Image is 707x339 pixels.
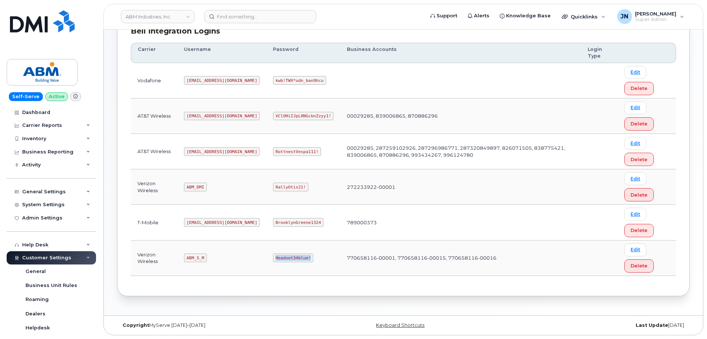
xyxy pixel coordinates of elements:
span: Support [437,12,457,20]
th: Login Type [581,43,618,63]
span: JN [621,12,628,21]
code: BrooklynGreene1324 [273,218,323,227]
a: Edit [624,243,646,256]
button: Delete [624,153,654,166]
code: kwb!TWX*udn_ban9hcu [273,76,326,85]
a: Keyboard Shortcuts [376,322,424,328]
a: Edit [624,208,646,221]
span: Delete [631,191,648,198]
span: [PERSON_NAME] [635,11,676,17]
button: Delete [624,82,654,95]
div: Bell Integration Logins [131,26,676,37]
div: MyServe [DATE]–[DATE] [117,322,308,328]
td: T-Mobile [131,205,177,240]
code: [EMAIL_ADDRESS][DOMAIN_NAME] [184,147,260,156]
span: Super Admin [635,17,676,23]
code: ABM_S_M [184,253,206,262]
strong: Copyright [123,322,149,328]
div: Joe Nguyen Jr. [612,9,689,24]
div: [DATE] [499,322,690,328]
div: Quicklinks [557,9,611,24]
button: Delete [624,117,654,131]
a: ABM Industries, Inc. [121,10,195,23]
button: Delete [624,224,654,237]
a: Edit [624,66,646,79]
td: 272233922-00001 [340,169,581,205]
a: Alerts [462,8,495,23]
span: Knowledge Base [506,12,551,20]
span: Delete [631,227,648,234]
code: RottnestVespa111! [273,147,321,156]
a: Edit [624,137,646,150]
span: Delete [631,262,648,269]
span: Delete [631,85,648,92]
td: Vodafone [131,63,177,98]
code: Headset34blue! [273,253,313,262]
input: Find something... [204,10,316,23]
a: Knowledge Base [495,8,556,23]
td: Verizon Wireless [131,241,177,276]
span: Delete [631,120,648,127]
button: Delete [624,259,654,273]
code: VClOHiIJpL0NGcbnZzyy1! [273,112,334,121]
a: Edit [624,172,646,185]
td: Verizon Wireless [131,169,177,205]
td: 00029285, 839006865, 870886296 [340,98,581,134]
span: Quicklinks [571,14,598,20]
code: ABM_DMI [184,183,206,191]
code: [EMAIL_ADDRESS][DOMAIN_NAME] [184,218,260,227]
strong: Last Update [636,322,668,328]
code: [EMAIL_ADDRESS][DOMAIN_NAME] [184,76,260,85]
td: 789000373 [340,205,581,240]
button: Delete [624,188,654,201]
code: RallyOtis21! [273,183,308,191]
th: Password [266,43,340,63]
td: 770658116-00001, 770658116-00015, 770658116-00016 [340,241,581,276]
th: Business Accounts [340,43,581,63]
code: [EMAIL_ADDRESS][DOMAIN_NAME] [184,112,260,121]
span: Delete [631,156,648,163]
td: AT&T Wireless [131,134,177,169]
a: Edit [624,101,646,114]
td: 00029285, 287259102926, 287296986771, 287320849897, 826071505, 838775421, 839006865, 870886296, 9... [340,134,581,169]
th: Carrier [131,43,177,63]
a: Support [425,8,462,23]
span: Alerts [474,12,489,20]
td: AT&T Wireless [131,98,177,134]
th: Username [177,43,266,63]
